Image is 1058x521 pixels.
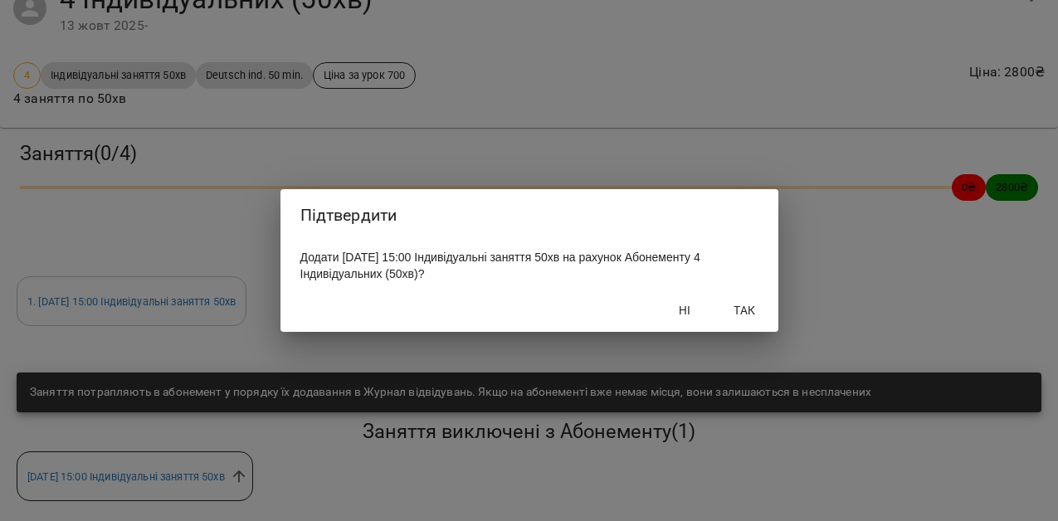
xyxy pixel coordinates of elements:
span: Ні [666,300,705,320]
button: Ні [659,295,712,325]
h2: Підтвердити [300,202,758,228]
button: Так [719,295,772,325]
span: Так [725,300,765,320]
div: Додати [DATE] 15:00 Індивідуальні заняття 50хв на рахунок Абонементу 4 Індивідуальних (50хв)? [280,242,778,289]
